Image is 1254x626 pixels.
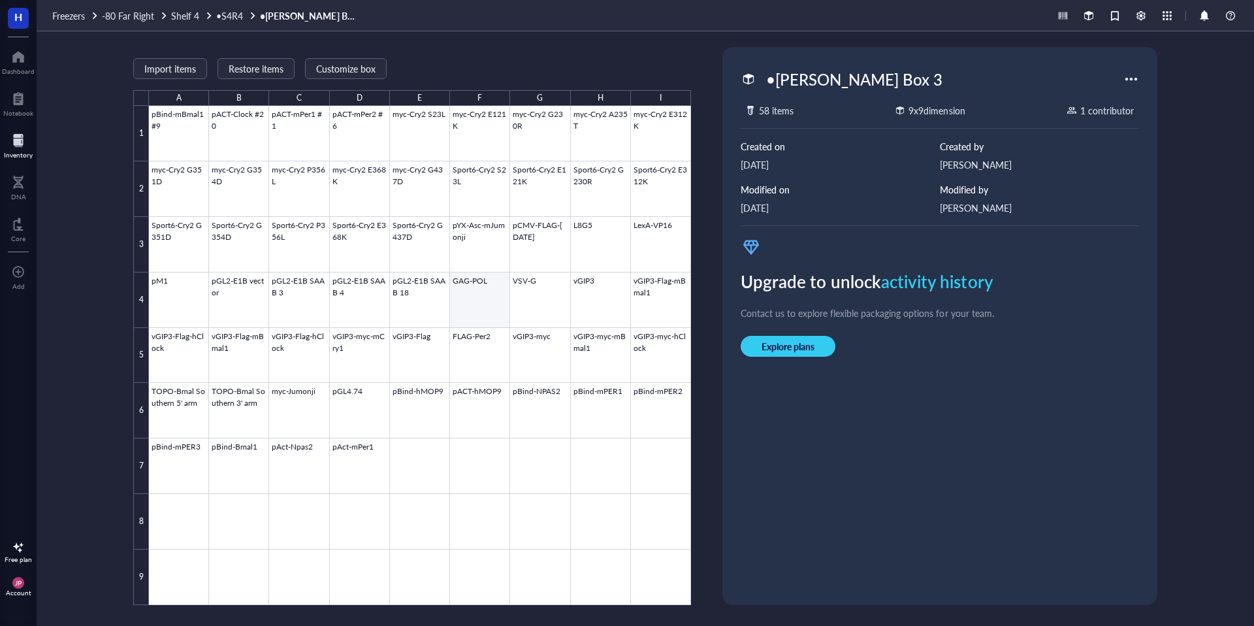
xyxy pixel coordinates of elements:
[229,63,283,74] span: Restore items
[11,235,25,242] div: Core
[133,217,149,272] div: 3
[759,103,794,118] div: 58 items
[236,90,242,107] div: B
[1080,103,1134,118] div: 1 contributor
[216,9,243,22] span: •S4R4
[760,65,948,93] div: •[PERSON_NAME] Box 3
[305,58,387,79] button: Customize box
[741,157,940,172] div: [DATE]
[5,555,32,563] div: Free plan
[940,182,1139,197] div: Modified by
[4,151,33,159] div: Inventory
[11,193,26,201] div: DNA
[741,336,835,357] button: Explore plans
[52,10,99,22] a: Freezers
[133,328,149,384] div: 5
[11,214,25,242] a: Core
[102,9,154,22] span: -80 Far Right
[908,103,965,118] div: 9 x 9 dimension
[176,90,182,107] div: A
[741,201,940,215] div: [DATE]
[3,88,33,117] a: Notebook
[12,282,25,290] div: Add
[741,336,1139,357] a: Explore plans
[477,90,482,107] div: F
[762,340,814,352] span: Explore plans
[133,161,149,217] div: 2
[741,306,1139,320] div: Contact us to explore flexible packaging options for your team.
[133,58,207,79] button: Import items
[940,139,1139,154] div: Created by
[133,438,149,494] div: 7
[15,579,22,587] span: JP
[133,383,149,438] div: 6
[940,201,1139,215] div: [PERSON_NAME]
[357,90,362,107] div: D
[133,106,149,161] div: 1
[940,157,1139,172] div: [PERSON_NAME]
[598,90,603,107] div: H
[171,10,257,22] a: Shelf 4•S4R4
[2,67,35,75] div: Dashboard
[133,272,149,328] div: 4
[4,130,33,159] a: Inventory
[260,10,358,22] a: •[PERSON_NAME] Box 3
[741,268,1139,295] div: Upgrade to unlock
[741,182,940,197] div: Modified on
[14,8,22,25] span: H
[297,90,302,107] div: C
[2,46,35,75] a: Dashboard
[417,90,422,107] div: E
[537,90,543,107] div: G
[11,172,26,201] a: DNA
[6,589,31,597] div: Account
[133,550,149,605] div: 9
[144,63,196,74] span: Import items
[3,109,33,117] div: Notebook
[741,139,940,154] div: Created on
[133,494,149,550] div: 8
[52,9,85,22] span: Freezers
[660,90,662,107] div: I
[881,269,993,293] span: activity history
[171,9,199,22] span: Shelf 4
[217,58,295,79] button: Restore items
[102,10,169,22] a: -80 Far Right
[316,63,376,74] span: Customize box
